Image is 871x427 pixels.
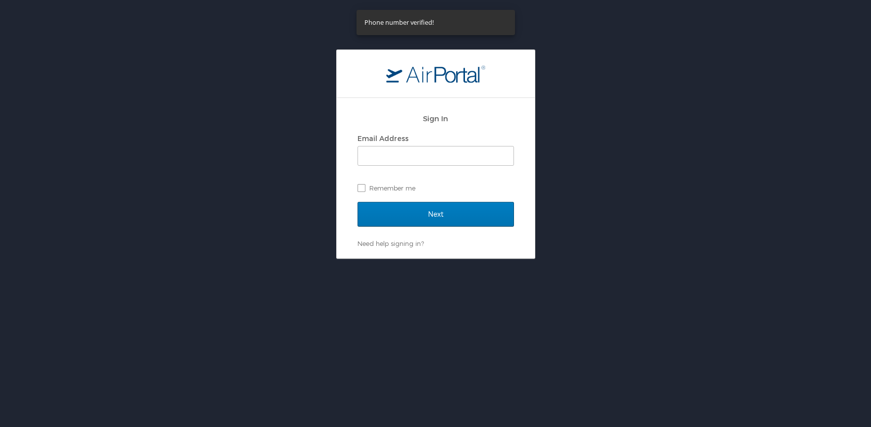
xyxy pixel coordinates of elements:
[386,65,485,83] img: logo
[358,181,514,195] label: Remember me
[358,113,514,124] h2: Sign In
[358,202,514,227] input: Next
[358,134,409,142] label: Email Address
[358,239,424,247] a: Need help signing in?
[364,13,434,32] div: Phone number verified!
